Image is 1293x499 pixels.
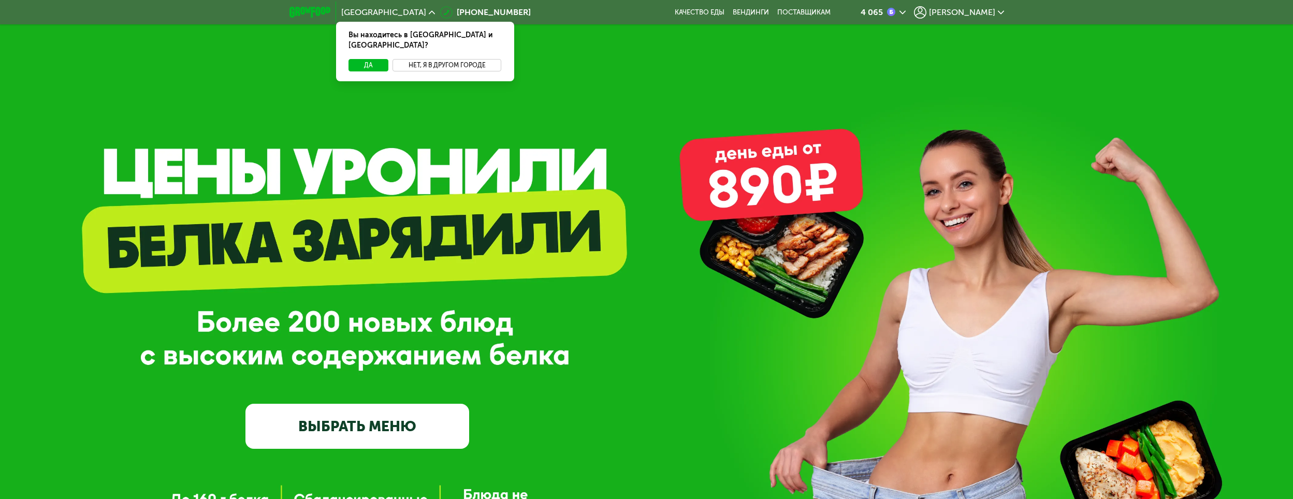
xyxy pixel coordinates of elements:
[245,404,469,449] a: ВЫБРАТЬ МЕНЮ
[929,8,995,17] span: [PERSON_NAME]
[440,6,531,19] a: [PHONE_NUMBER]
[393,59,502,71] button: Нет, я в другом городе
[777,8,831,17] div: поставщикам
[348,59,388,71] button: Да
[675,8,724,17] a: Качество еды
[733,8,769,17] a: Вендинги
[341,8,426,17] span: [GEOGRAPHIC_DATA]
[336,22,514,59] div: Вы находитесь в [GEOGRAPHIC_DATA] и [GEOGRAPHIC_DATA]?
[861,8,883,17] div: 4 065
